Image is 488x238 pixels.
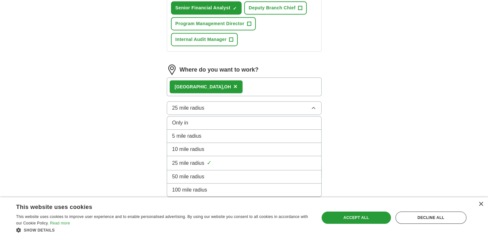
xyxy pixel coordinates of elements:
[244,1,307,15] button: Deputy Branch Chief
[233,6,237,11] span: ✓
[175,20,244,27] span: Program Management Director
[16,201,294,211] div: This website uses cookies
[234,83,237,90] span: ×
[16,214,308,225] span: This website uses cookies to improve user experience and to enable personalised advertising. By u...
[16,227,310,233] div: Show details
[175,84,231,90] div: OH
[175,84,224,89] strong: [GEOGRAPHIC_DATA],
[167,64,177,75] img: location.png
[345,197,445,215] h4: Country selection
[322,212,391,224] div: Accept all
[50,221,70,225] a: Read more, opens a new window
[171,33,238,46] button: Internal Audit Manager
[234,82,237,92] button: ×
[172,104,204,112] span: 25 mile radius
[171,17,256,30] button: Program Management Director
[172,186,207,194] span: 100 mile radius
[172,132,202,140] span: 5 mile radius
[172,173,204,181] span: 50 mile radius
[172,119,188,127] span: Only in
[207,159,212,167] span: ✓
[172,145,204,153] span: 10 mile radius
[249,5,295,11] span: Deputy Branch Chief
[175,36,227,43] span: Internal Audit Manager
[167,101,322,115] button: 25 mile radius
[172,159,204,167] span: 25 mile radius
[24,228,55,233] span: Show details
[175,5,230,11] span: Senior Financial Analyst
[180,65,259,74] label: Where do you want to work?
[395,212,466,224] div: Decline all
[171,1,242,15] button: Senior Financial Analyst✓
[478,202,483,207] div: Close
